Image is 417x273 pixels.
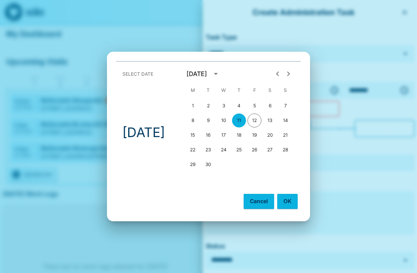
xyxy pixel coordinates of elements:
span: Saturday [263,83,277,98]
span: Wednesday [217,83,231,98]
button: 13 [263,114,277,127]
button: 30 [201,158,215,171]
span: Monday [186,83,200,98]
button: Previous month [270,66,285,81]
button: 29 [186,158,200,171]
button: calendar view is open, switch to year view [209,67,222,80]
button: 3 [217,99,231,113]
span: Sunday [278,83,292,98]
button: 25 [232,143,246,157]
button: 22 [186,143,200,157]
span: Thursday [232,83,246,98]
button: Next month [281,66,296,81]
button: 21 [278,128,292,142]
button: 24 [217,143,231,157]
button: 4 [232,99,246,113]
button: 20 [263,128,277,142]
button: 14 [278,114,292,127]
button: 28 [278,143,292,157]
button: 7 [278,99,292,113]
button: 18 [232,128,246,142]
button: 26 [247,143,261,157]
button: 2 [201,99,215,113]
button: 16 [201,128,215,142]
span: Select date [122,68,153,80]
button: 12 [247,114,261,127]
span: Friday [247,83,261,98]
button: 17 [217,128,231,142]
button: 23 [201,143,215,157]
button: Cancel [244,194,274,209]
button: 6 [263,99,277,113]
button: 15 [186,128,200,142]
button: 11 [232,114,246,127]
button: 9 [201,114,215,127]
button: OK [277,194,298,209]
button: 27 [263,143,277,157]
button: 10 [217,114,231,127]
span: Tuesday [201,83,215,98]
h4: [DATE] [122,124,165,141]
button: 5 [247,99,261,113]
button: 8 [186,114,200,127]
div: [DATE] [186,69,207,78]
button: 1 [186,99,200,113]
button: 19 [247,128,261,142]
